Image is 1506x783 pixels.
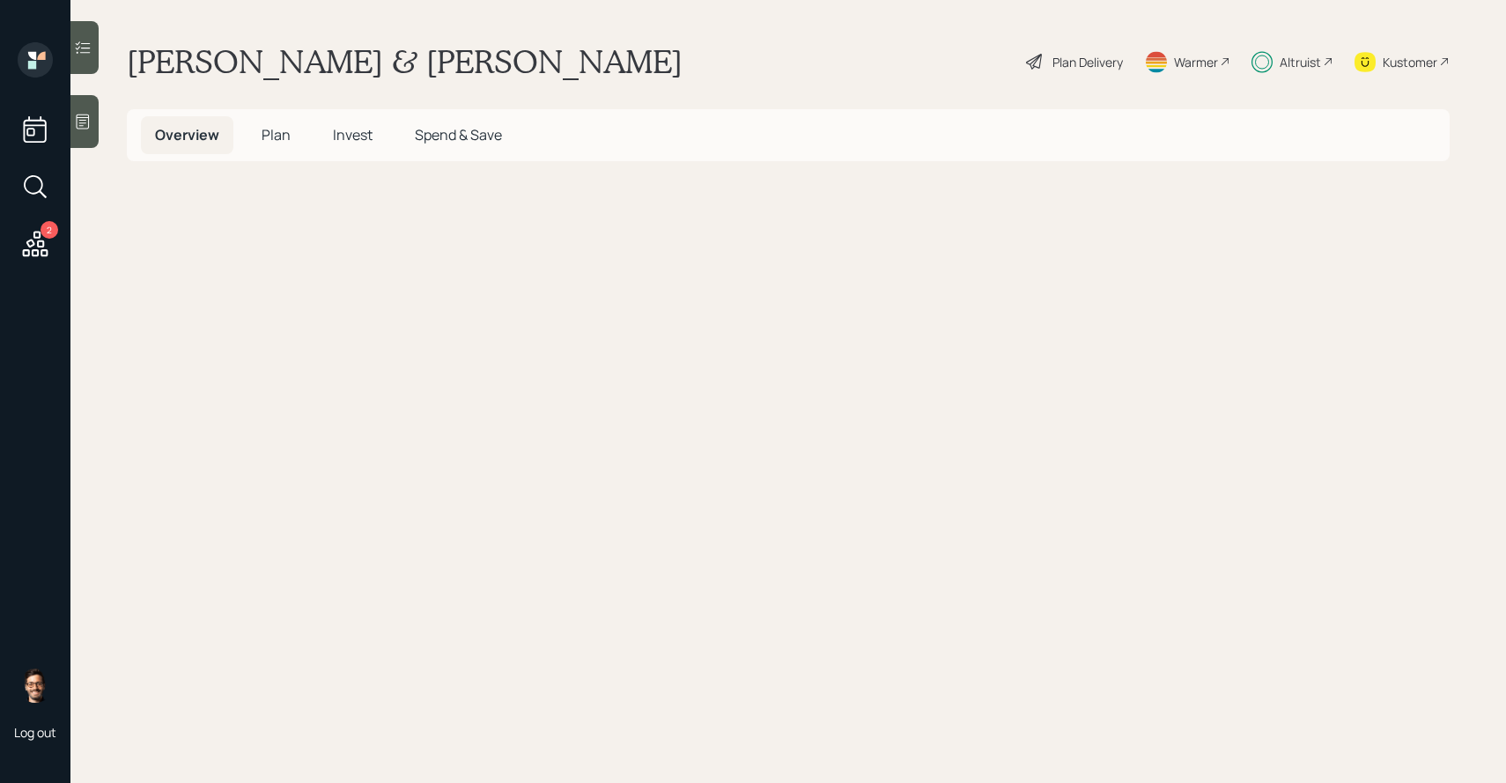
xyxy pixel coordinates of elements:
[127,42,683,81] h1: [PERSON_NAME] & [PERSON_NAME]
[1383,53,1437,71] div: Kustomer
[262,125,291,144] span: Plan
[155,125,219,144] span: Overview
[14,724,56,741] div: Log out
[333,125,373,144] span: Invest
[18,668,53,703] img: sami-boghos-headshot.png
[415,125,502,144] span: Spend & Save
[1052,53,1123,71] div: Plan Delivery
[1280,53,1321,71] div: Altruist
[1174,53,1218,71] div: Warmer
[41,221,58,239] div: 2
